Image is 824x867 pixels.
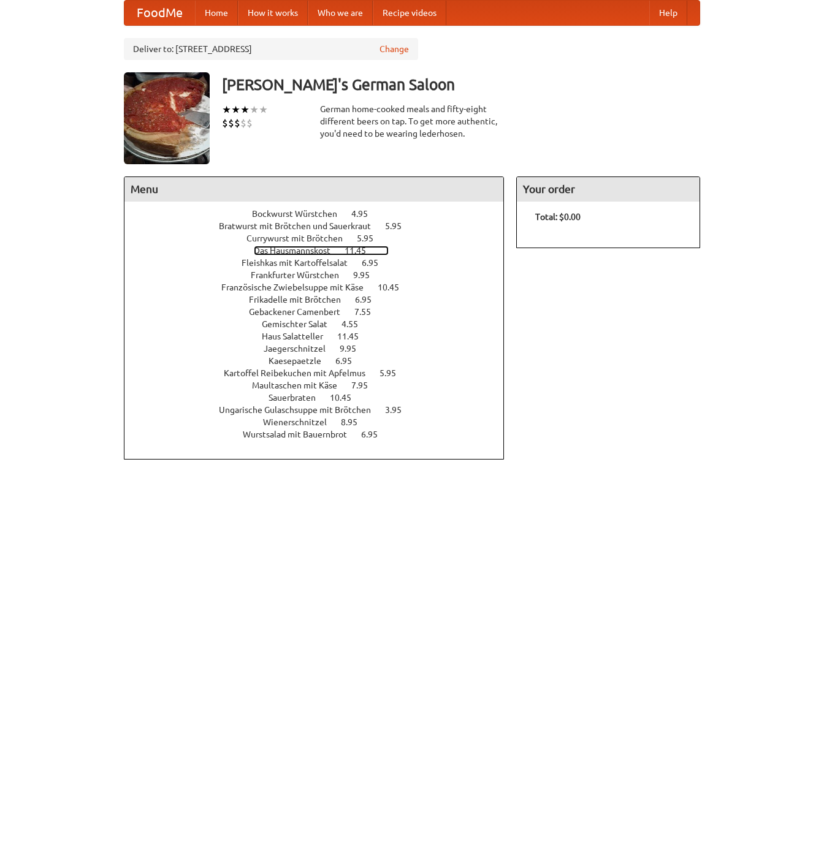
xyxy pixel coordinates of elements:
a: Maultaschen mit Käse 7.95 [252,380,391,390]
span: 10.45 [330,393,364,403]
span: Kartoffel Reibekuchen mit Apfelmus [224,368,378,378]
h4: Your order [517,177,700,202]
span: 11.45 [345,246,378,256]
span: Französische Zwiebelsuppe mit Käse [221,282,376,292]
a: Help [649,1,687,25]
span: 7.95 [351,380,380,390]
a: Wurstsalad mit Bauernbrot 6.95 [243,430,400,439]
a: Fleishkas mit Kartoffelsalat 6.95 [242,258,401,268]
a: Frikadelle mit Brötchen 6.95 [249,295,394,305]
span: 4.55 [341,319,370,329]
h3: [PERSON_NAME]'s German Saloon [222,72,700,97]
a: Bockwurst Würstchen 4.95 [252,209,391,219]
a: Gemischter Salat 4.55 [262,319,381,329]
span: 10.45 [378,282,411,292]
span: Bratwurst mit Brötchen und Sauerkraut [219,221,383,231]
a: Kaesepaetzle 6.95 [269,356,375,366]
span: 5.95 [380,368,408,378]
span: 8.95 [341,417,370,427]
a: Jaegerschnitzel 9.95 [264,344,379,354]
span: Currywurst mit Brötchen [246,233,355,243]
span: 6.95 [335,356,364,366]
span: 7.55 [354,307,383,317]
span: 9.95 [353,270,382,280]
li: ★ [250,103,259,116]
a: Home [195,1,238,25]
a: Gebackener Camenbert 7.55 [249,307,394,317]
span: 6.95 [361,430,390,439]
a: FoodMe [124,1,195,25]
span: Das Hausmannskost [254,246,343,256]
span: 5.95 [385,221,414,231]
span: 6.95 [362,258,391,268]
div: German home-cooked meals and fifty-eight different beers on tap. To get more authentic, you'd nee... [320,103,504,140]
a: Who we are [308,1,373,25]
div: Deliver to: [STREET_ADDRESS] [124,38,418,60]
span: 5.95 [357,233,386,243]
span: 4.95 [351,209,380,219]
li: $ [246,116,253,130]
span: Bockwurst Würstchen [252,209,349,219]
h4: Menu [124,177,503,202]
a: Wienerschnitzel 8.95 [263,417,380,427]
span: Frikadelle mit Brötchen [249,295,353,305]
span: Fleishkas mit Kartoffelsalat [242,258,360,268]
a: Sauerbraten 10.45 [269,393,374,403]
a: Das Hausmannskost 11.45 [254,246,389,256]
span: 6.95 [355,295,384,305]
a: Bratwurst mit Brötchen und Sauerkraut 5.95 [219,221,424,231]
span: Frankfurter Würstchen [251,270,351,280]
a: How it works [238,1,308,25]
span: Wienerschnitzel [263,417,339,427]
li: ★ [240,103,250,116]
li: $ [228,116,234,130]
span: 3.95 [385,405,414,415]
span: Jaegerschnitzel [264,344,338,354]
li: $ [240,116,246,130]
span: Haus Salatteller [262,331,335,341]
span: Gemischter Salat [262,319,340,329]
li: $ [222,116,228,130]
span: Kaesepaetzle [269,356,334,366]
a: Frankfurter Würstchen 9.95 [251,270,392,280]
a: Change [380,43,409,55]
li: $ [234,116,240,130]
img: angular.jpg [124,72,210,164]
li: ★ [222,103,231,116]
span: Wurstsalad mit Bauernbrot [243,430,359,439]
span: Gebackener Camenbert [249,307,353,317]
span: 11.45 [337,331,371,341]
a: Ungarische Gulaschsuppe mit Brötchen 3.95 [219,405,424,415]
span: Maultaschen mit Käse [252,380,349,390]
a: Haus Salatteller 11.45 [262,331,381,341]
a: Kartoffel Reibekuchen mit Apfelmus 5.95 [224,368,419,378]
li: ★ [231,103,240,116]
b: Total: $0.00 [535,212,581,222]
span: 9.95 [340,344,368,354]
li: ★ [259,103,268,116]
span: Sauerbraten [269,393,328,403]
a: Recipe videos [373,1,446,25]
a: Currywurst mit Brötchen 5.95 [246,233,396,243]
a: Französische Zwiebelsuppe mit Käse 10.45 [221,282,422,292]
span: Ungarische Gulaschsuppe mit Brötchen [219,405,383,415]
